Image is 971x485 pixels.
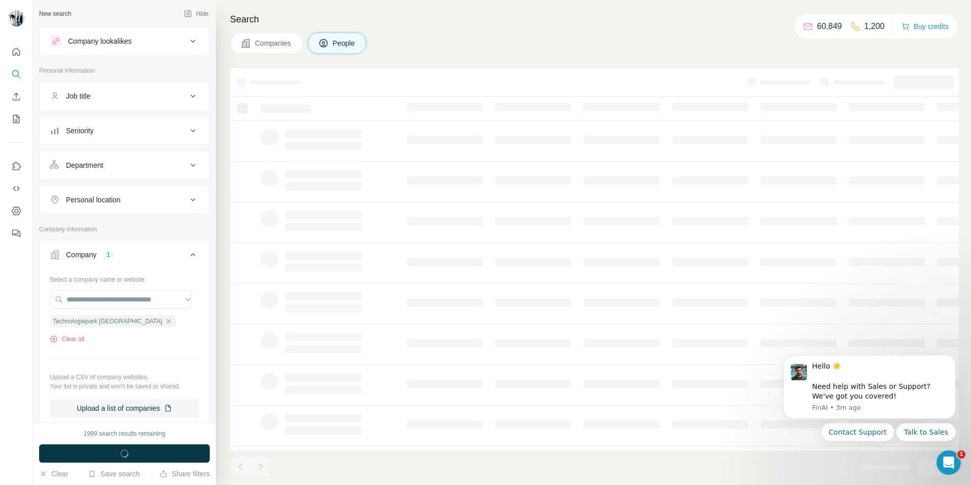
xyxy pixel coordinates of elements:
p: Company information [39,225,210,234]
button: Upload a list of companies [50,399,199,417]
div: Company lookalikes [68,36,132,46]
h4: Search [230,12,959,26]
button: Quick start [8,43,24,61]
button: Use Surfe on LinkedIn [8,157,24,175]
p: Personal information [39,66,210,75]
button: Use Surfe API [8,179,24,198]
div: Company [66,250,96,260]
button: Buy credits [901,19,949,34]
div: 1 [103,250,114,259]
iframe: Intercom live chat [936,450,961,475]
p: Your list is private and won't be saved or shared. [50,382,199,391]
button: Save search [88,469,140,479]
span: People [333,38,356,48]
button: Feedback [8,224,24,243]
button: Personal location [40,188,209,212]
span: Companies [255,38,292,48]
button: Clear all [50,335,84,344]
p: Upload a CSV of company websites. [50,373,199,382]
div: 1999 search results remaining [84,429,166,438]
button: Seniority [40,118,209,143]
button: Share filters [159,469,210,479]
button: My lists [8,110,24,128]
p: 1,200 [864,20,885,33]
span: Technologiepark [GEOGRAPHIC_DATA] [53,317,163,326]
button: Enrich CSV [8,87,24,106]
span: 1 [957,450,965,459]
div: Seniority [66,126,93,136]
img: Avatar [8,10,24,26]
button: Clear [39,469,68,479]
div: Select a company name or website [50,271,199,284]
p: 60,849 [817,20,842,33]
div: New search [39,9,71,18]
iframe: Intercom notifications message [768,346,971,447]
div: Job title [66,91,90,101]
div: Personal location [66,195,120,205]
button: Department [40,153,209,177]
button: Company1 [40,243,209,271]
button: Dashboard [8,202,24,220]
button: Hide [177,6,216,21]
div: Department [66,160,103,170]
button: Job title [40,84,209,108]
button: Search [8,65,24,83]
button: Company lookalikes [40,29,209,53]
